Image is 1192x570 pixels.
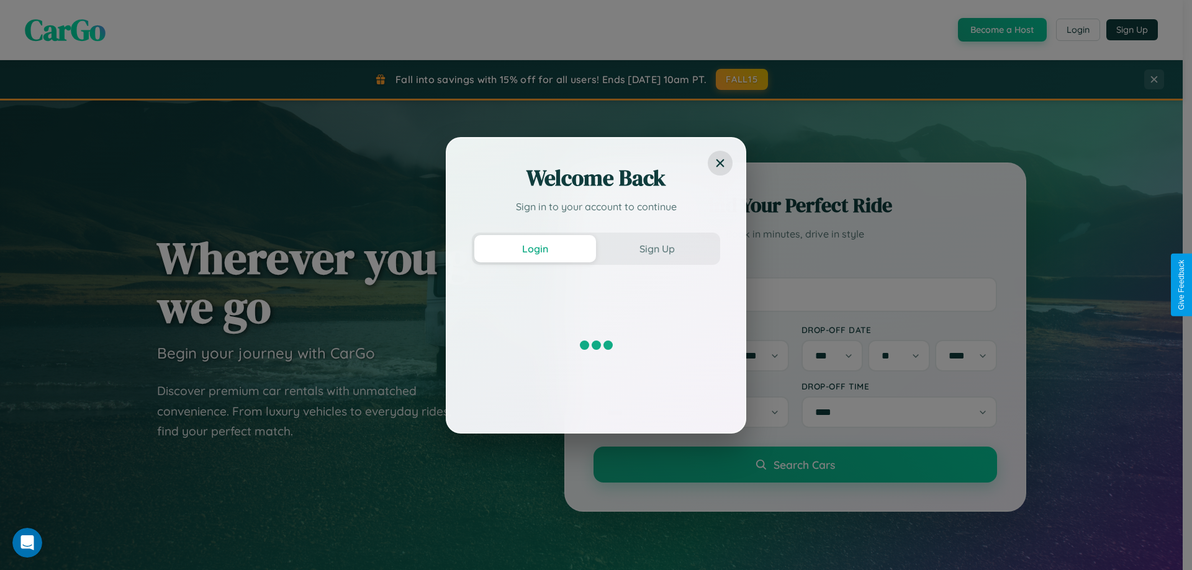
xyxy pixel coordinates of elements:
button: Login [474,235,596,262]
h2: Welcome Back [472,163,720,193]
button: Sign Up [596,235,718,262]
p: Sign in to your account to continue [472,199,720,214]
iframe: Intercom live chat [12,528,42,558]
div: Give Feedback [1177,260,1186,310]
